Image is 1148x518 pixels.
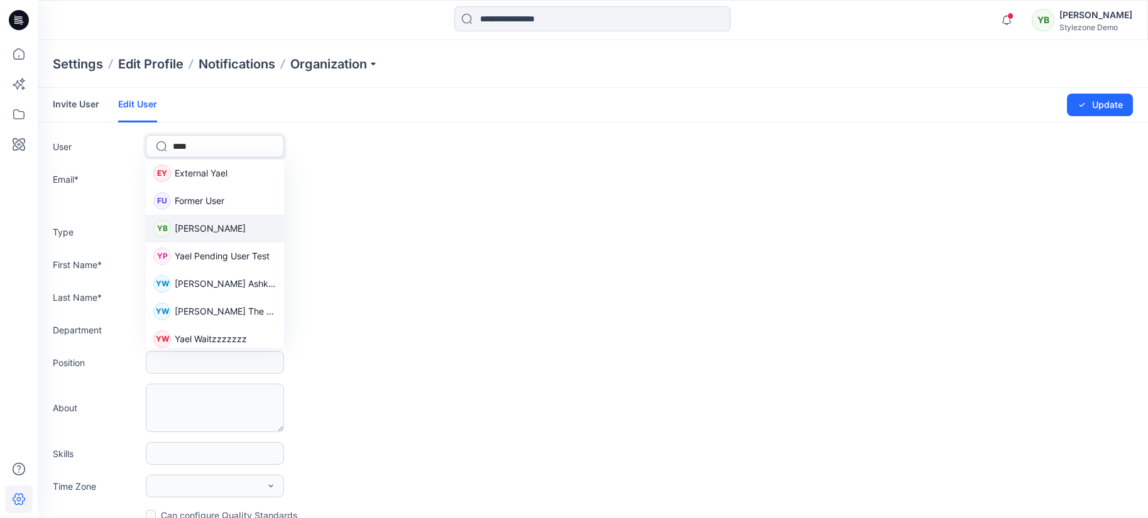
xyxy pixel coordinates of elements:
[118,55,183,73] a: Edit Profile
[118,88,157,122] a: Edit User
[53,258,141,271] label: First Name
[53,55,103,73] p: Settings
[175,166,227,180] span: External Yael
[1067,94,1133,116] button: Update
[153,275,171,293] div: YW
[53,401,141,414] label: About
[175,305,276,318] span: [PERSON_NAME] The Great
[53,173,141,186] label: Email
[153,330,171,348] div: YW
[153,165,171,182] div: EY
[53,88,99,121] a: Invite User
[1059,8,1132,23] div: [PERSON_NAME]
[153,192,171,210] div: FU
[175,222,246,235] span: [PERSON_NAME]
[53,225,141,239] label: Type
[53,447,141,460] label: Skills
[175,277,276,290] span: [PERSON_NAME] Ashkenazi
[153,247,171,265] div: YP
[53,480,141,493] label: Time Zone
[53,356,141,369] label: Position
[153,220,171,237] div: YB
[1032,9,1054,31] div: YB
[175,249,270,262] span: Yael Pending User Test
[53,323,141,337] label: Department
[53,291,141,304] label: Last Name
[153,303,171,320] div: YW
[175,332,247,345] span: Yael Waitzzzzzzz
[175,194,224,207] span: Former User
[1059,23,1132,32] div: Stylezone Demo
[53,140,141,153] label: User
[199,55,275,73] a: Notifications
